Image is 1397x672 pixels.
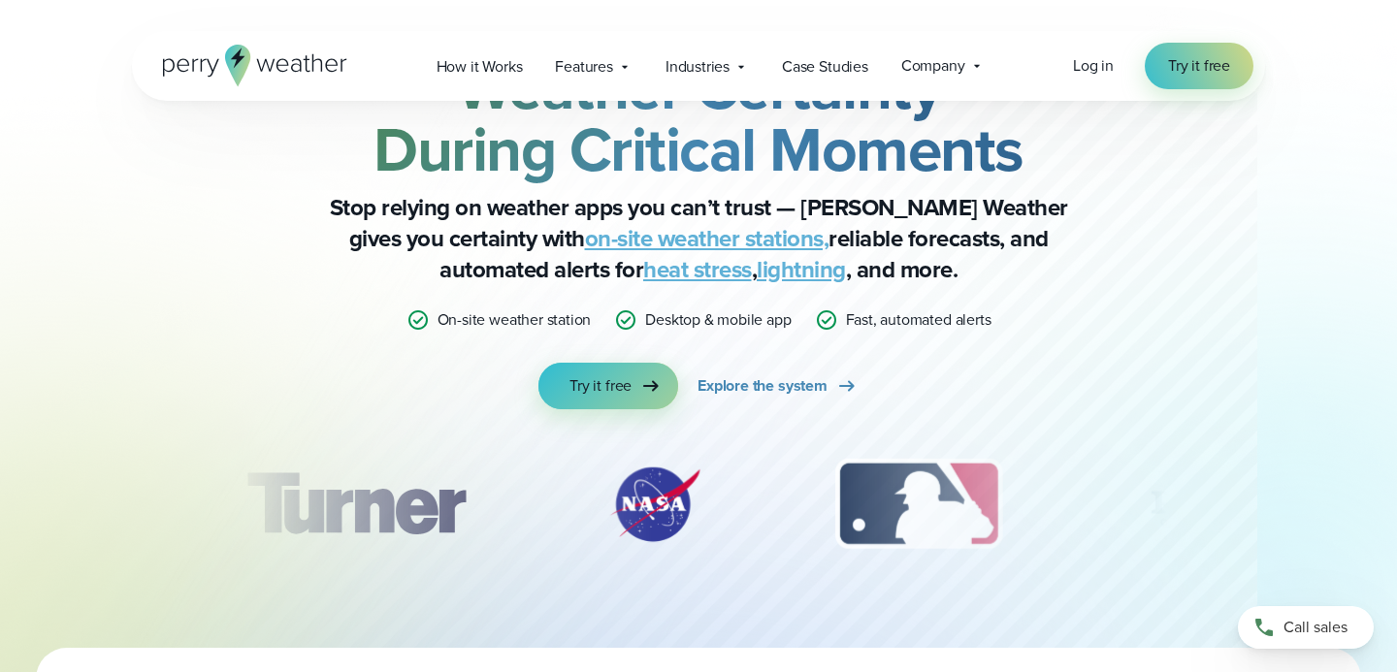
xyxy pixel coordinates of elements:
[538,363,678,409] a: Try it free
[816,456,1021,553] img: MLB.svg
[569,374,632,398] span: Try it free
[1115,456,1270,553] div: 4 of 12
[585,221,829,256] a: on-site weather stations,
[437,55,523,79] span: How it Works
[901,54,965,78] span: Company
[782,55,868,79] span: Case Studies
[1073,54,1114,77] span: Log in
[555,55,613,79] span: Features
[438,308,592,332] p: On-site weather station
[1115,456,1270,553] img: PGA.svg
[698,374,828,398] span: Explore the system
[1145,43,1253,89] a: Try it free
[846,308,991,332] p: Fast, automated alerts
[587,456,723,553] div: 2 of 12
[1283,616,1348,639] span: Call sales
[218,456,494,553] img: Turner-Construction_1.svg
[698,363,859,409] a: Explore the system
[374,42,1023,195] strong: Weather Certainty During Critical Moments
[587,456,723,553] img: NASA.svg
[1073,54,1114,78] a: Log in
[645,308,791,332] p: Desktop & mobile app
[666,55,730,79] span: Industries
[1168,54,1230,78] span: Try it free
[765,47,885,86] a: Case Studies
[310,192,1087,285] p: Stop relying on weather apps you can’t trust — [PERSON_NAME] Weather gives you certainty with rel...
[643,252,752,287] a: heat stress
[816,456,1021,553] div: 3 of 12
[1238,606,1374,649] a: Call sales
[218,456,494,553] div: 1 of 12
[229,456,1168,562] div: slideshow
[420,47,539,86] a: How it Works
[757,252,846,287] a: lightning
